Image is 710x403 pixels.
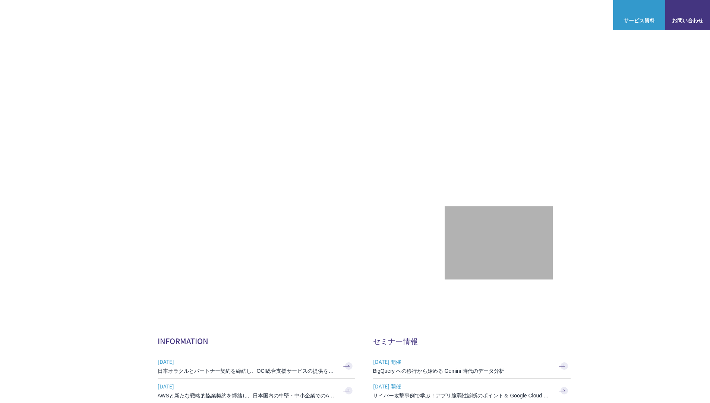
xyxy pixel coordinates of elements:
[373,354,571,378] a: [DATE] 開催 BigQuery への移行から始める Gemini 時代のデータ分析
[86,7,140,23] span: NHN テコラス AWS総合支援サービス
[585,11,606,19] a: ログイン
[373,367,552,375] h3: BigQuery への移行から始める Gemini 時代のデータ分析
[490,144,507,154] em: AWS
[158,381,337,392] span: [DATE]
[682,6,694,15] img: お問い合わせ
[158,335,355,346] h2: INFORMATION
[388,11,416,19] p: サービス
[456,144,541,172] p: 最上位プレミアティア サービスパートナー
[158,123,445,194] h1: AWS ジャーニーの 成功を実現
[373,356,552,367] span: [DATE] 開催
[633,6,645,15] img: AWS総合支援サービス C-Chorus サービス資料
[665,16,710,24] span: お問い合わせ
[158,367,337,375] h3: 日本オラクルとパートナー契約を締結し、OCI総合支援サービスの提供を開始
[158,392,337,399] h3: AWSと新たな戦略的協業契約を締結し、日本国内の中堅・中小企業でのAWS活用を加速
[158,217,292,253] img: AWSとの戦略的協業契約 締結
[158,356,337,367] span: [DATE]
[11,6,140,24] a: AWS総合支援サービス C-Chorus NHN テコラスAWS総合支援サービス
[465,68,532,135] img: AWSプレミアティアサービスパートナー
[373,379,571,403] a: [DATE] 開催 サイバー攻撃事例で学ぶ！アプリ脆弱性診断のポイント＆ Google Cloud セキュリティ対策
[355,11,373,19] p: 強み
[542,11,570,19] p: ナレッジ
[431,11,491,19] p: 業種別ソリューション
[373,381,552,392] span: [DATE] 開催
[158,354,355,378] a: [DATE] 日本オラクルとパートナー契約を締結し、OCI総合支援サービスの提供を開始
[296,217,430,253] img: AWS請求代行サービス 統合管理プラン
[373,335,571,346] h2: セミナー情報
[613,16,665,24] span: サービス資料
[373,392,552,399] h3: サイバー攻撃事例で学ぶ！アプリ脆弱性診断のポイント＆ Google Cloud セキュリティ対策
[158,379,355,403] a: [DATE] AWSと新たな戦略的協業契約を締結し、日本国内の中堅・中小企業でのAWS活用を加速
[506,11,527,19] a: 導入事例
[460,218,538,272] img: 契約件数
[158,82,445,115] p: AWSの導入からコスト削減、 構成・運用の最適化からデータ活用まで 規模や業種業態を問わない マネージドサービスで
